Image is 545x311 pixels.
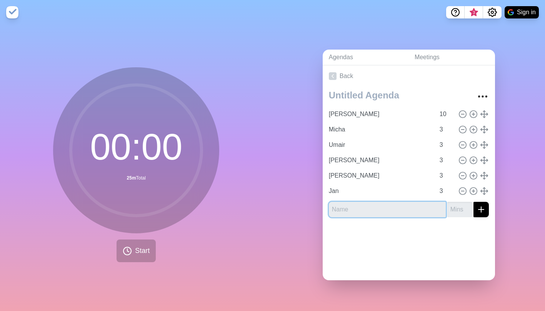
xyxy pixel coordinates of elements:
[475,89,490,104] button: More
[326,153,435,168] input: Name
[326,106,435,122] input: Name
[437,106,455,122] input: Mins
[408,50,495,65] a: Meetings
[437,122,455,137] input: Mins
[505,6,539,18] button: Sign in
[465,6,483,18] button: What’s new
[323,65,495,87] a: Back
[117,239,156,262] button: Start
[326,122,435,137] input: Name
[471,10,477,16] span: 3
[437,183,455,199] input: Mins
[446,6,465,18] button: Help
[6,6,18,18] img: timeblocks logo
[329,202,446,217] input: Name
[447,202,472,217] input: Mins
[326,137,435,153] input: Name
[437,153,455,168] input: Mins
[437,168,455,183] input: Mins
[437,137,455,153] input: Mins
[508,9,514,15] img: google logo
[135,246,150,256] span: Start
[326,183,435,199] input: Name
[483,6,502,18] button: Settings
[323,50,408,65] a: Agendas
[326,168,435,183] input: Name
